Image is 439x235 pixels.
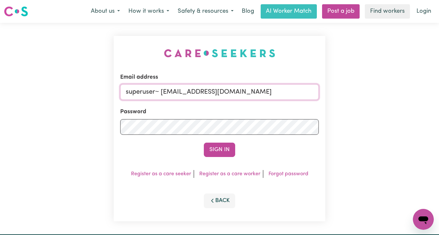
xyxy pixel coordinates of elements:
[120,84,319,100] input: Email address
[173,5,238,18] button: Safety & resources
[238,4,258,19] a: Blog
[268,171,308,177] a: Forgot password
[87,5,124,18] button: About us
[413,4,435,19] a: Login
[124,5,173,18] button: How it works
[199,171,260,177] a: Register as a care worker
[322,4,360,19] a: Post a job
[131,171,191,177] a: Register as a care seeker
[365,4,410,19] a: Find workers
[4,6,28,17] img: Careseekers logo
[120,73,158,82] label: Email address
[204,143,235,157] button: Sign In
[261,4,317,19] a: AI Worker Match
[413,209,434,230] iframe: Button to launch messaging window
[120,108,146,116] label: Password
[4,4,28,19] a: Careseekers logo
[204,194,235,208] button: Back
